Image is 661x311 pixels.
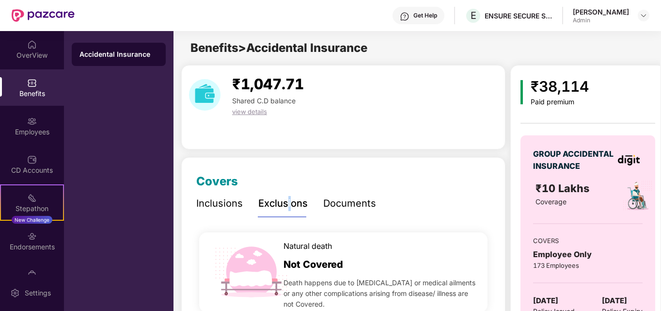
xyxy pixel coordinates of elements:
[485,11,552,20] div: ENSURE SECURE SERVICES PRIVATE LIMITED
[283,278,476,310] span: Death happens due to [MEDICAL_DATA] or medical ailments or any other complications arising from d...
[1,204,63,213] div: Stepathon
[531,75,589,98] div: ₹38,114
[196,172,238,191] div: Covers
[602,295,627,307] span: [DATE]
[400,12,409,21] img: svg+xml;base64,PHN2ZyBpZD0iSGVscC0zMngzMiIgeG1sbnM9Imh0dHA6Ly93d3cudzMub3JnLzIwMDAvc3ZnIiB3aWR0aD...
[413,12,437,19] div: Get Help
[533,148,615,172] div: GROUP ACCIDENTAL INSURANCE
[27,40,37,49] img: svg+xml;base64,PHN2ZyBpZD0iSG9tZSIgeG1sbnM9Imh0dHA6Ly93d3cudzMub3JnLzIwMDAvc3ZnIiB3aWR0aD0iMjAiIG...
[27,270,37,279] img: svg+xml;base64,PHN2ZyBpZD0iTXlfT3JkZXJzIiBkYXRhLW5hbWU9Ik15IE9yZGVycyIgeG1sbnM9Imh0dHA6Ly93d3cudz...
[471,10,476,21] span: E
[618,155,640,166] img: insurerLogo
[283,257,343,272] span: Not Covered
[573,7,629,16] div: [PERSON_NAME]
[12,9,75,22] img: New Pazcare Logo
[12,216,52,224] div: New Challenge
[27,78,37,88] img: svg+xml;base64,PHN2ZyBpZD0iQmVuZWZpdHMiIHhtbG5zPSJodHRwOi8vd3d3LnczLm9yZy8yMDAwL3N2ZyIgd2lkdGg9Ij...
[533,261,643,270] div: 173 Employees
[535,197,567,206] span: Coverage
[640,12,647,19] img: svg+xml;base64,PHN2ZyBpZD0iRHJvcGRvd24tMzJ4MzIiIHhtbG5zPSJodHRwOi8vd3d3LnczLm9yZy8yMDAwL3N2ZyIgd2...
[190,41,367,55] span: Benefits > Accidental Insurance
[27,193,37,203] img: svg+xml;base64,PHN2ZyB4bWxucz0iaHR0cDovL3d3dy53My5vcmcvMjAwMC9zdmciIHdpZHRoPSIyMSIgaGVpZ2h0PSIyMC...
[10,288,20,298] img: svg+xml;base64,PHN2ZyBpZD0iU2V0dGluZy0yMHgyMCIgeG1sbnM9Imh0dHA6Ly93d3cudzMub3JnLzIwMDAvc3ZnIiB3aW...
[258,196,308,211] div: Exclusions
[533,248,643,261] div: Employee Only
[27,116,37,126] img: svg+xml;base64,PHN2ZyBpZD0iRW1wbG95ZWVzIiB4bWxucz0iaHR0cDovL3d3dy53My5vcmcvMjAwMC9zdmciIHdpZHRoPS...
[531,98,589,106] div: Paid premium
[283,240,332,252] span: Natural death
[323,196,376,211] div: Documents
[27,231,37,241] img: svg+xml;base64,PHN2ZyBpZD0iRW5kb3JzZW1lbnRzIiB4bWxucz0iaHR0cDovL3d3dy53My5vcmcvMjAwMC9zdmciIHdpZH...
[622,180,653,212] img: policyIcon
[79,49,158,59] div: Accidental Insurance
[232,75,304,93] span: ₹1,047.71
[232,97,296,105] span: Shared C.D balance
[232,108,267,115] span: view details
[22,288,54,298] div: Settings
[27,155,37,164] img: svg+xml;base64,PHN2ZyBpZD0iQ0RfQWNjb3VudHMiIGRhdGEtbmFtZT0iQ0QgQWNjb3VudHMiIHhtbG5zPSJodHRwOi8vd3...
[520,80,523,104] img: icon
[533,236,643,246] div: COVERS
[533,295,558,307] span: [DATE]
[189,79,220,111] img: download
[573,16,629,24] div: Admin
[196,196,243,211] div: Inclusions
[535,182,592,195] span: ₹10 Lakhs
